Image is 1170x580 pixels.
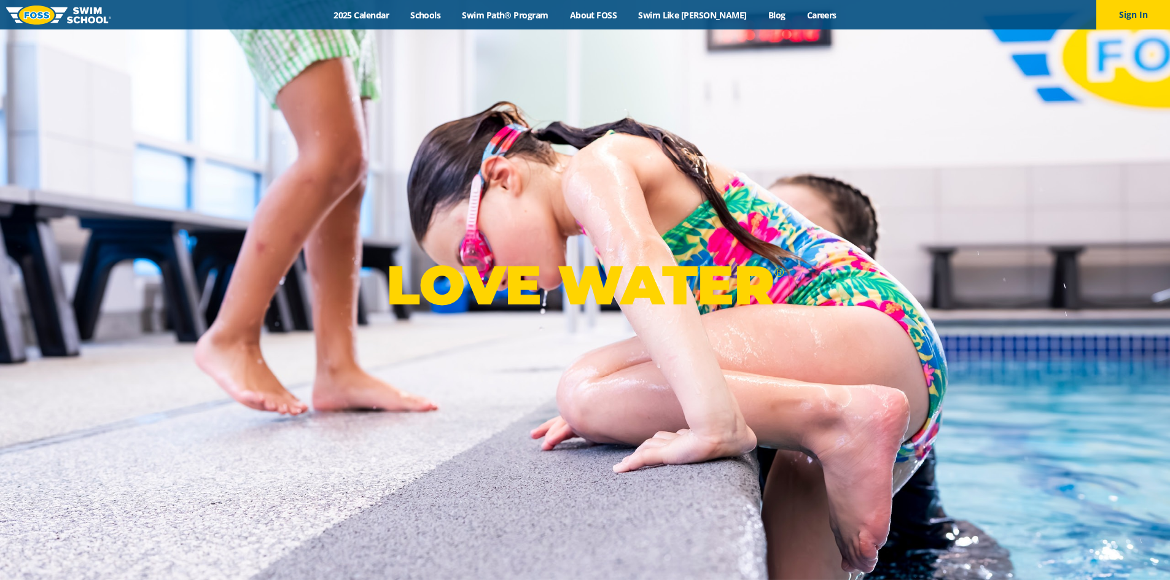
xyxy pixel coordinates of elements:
a: Swim Like [PERSON_NAME] [628,9,758,21]
sup: ® [774,265,784,280]
a: Swim Path® Program [451,9,559,21]
a: Careers [796,9,847,21]
a: About FOSS [559,9,628,21]
p: LOVE WATER [386,252,784,318]
img: FOSS Swim School Logo [6,6,111,25]
a: Blog [757,9,796,21]
a: 2025 Calendar [323,9,400,21]
a: Schools [400,9,451,21]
